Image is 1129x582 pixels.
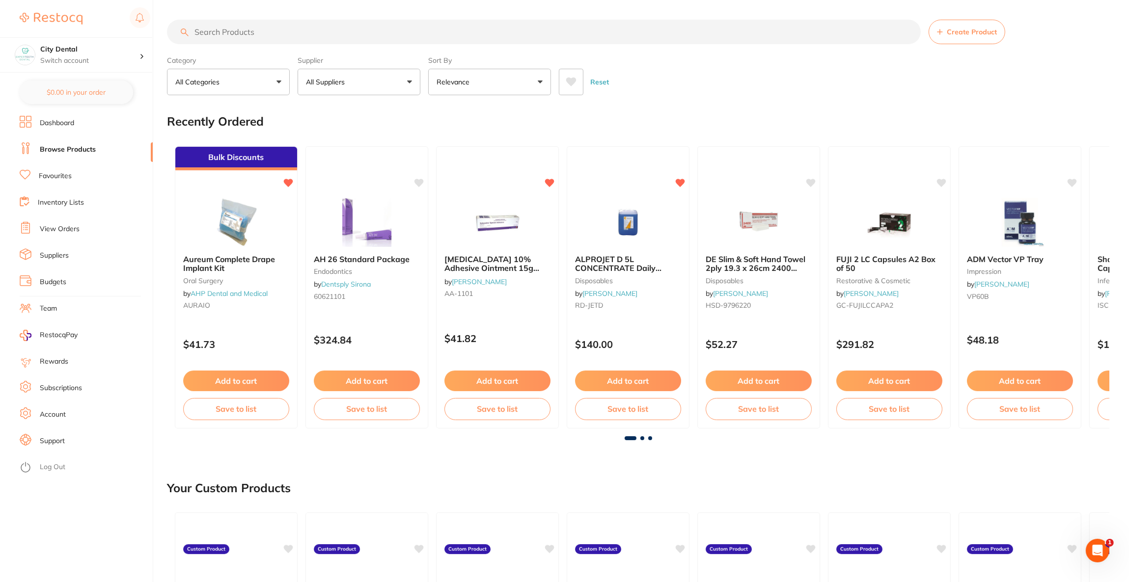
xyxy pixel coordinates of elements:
[40,330,78,340] span: RestocqPay
[857,198,921,247] img: FUJI 2 LC Capsules A2 Box of 50
[428,69,551,95] button: Relevance
[40,145,96,155] a: Browse Products
[929,20,1005,44] button: Create Product
[40,224,80,234] a: View Orders
[836,398,942,420] button: Save to list
[452,277,507,286] a: [PERSON_NAME]
[183,339,289,350] p: $41.73
[183,398,289,420] button: Save to list
[836,289,899,298] span: by
[314,334,420,345] p: $324.84
[20,7,83,30] a: Restocq Logo
[20,80,133,104] button: $0.00 in your order
[335,198,399,247] img: AH 26 Standard Package
[40,45,139,54] h4: City Dental
[321,280,371,289] a: Dentsply Sirona
[15,45,35,65] img: City Dental
[183,289,268,298] span: by
[1106,539,1114,547] span: 1
[575,289,637,298] span: by
[167,56,290,65] label: Category
[183,301,289,309] small: AURAIO
[575,370,681,391] button: Add to cart
[314,544,360,554] label: Custom Product
[314,292,420,300] small: 60621101
[575,277,681,285] small: disposables
[175,77,223,87] p: All Categories
[836,544,882,554] label: Custom Product
[596,198,660,247] img: ALPROJET D 5L CONCENTRATE Daily Evacuator Cleaner Bottle
[40,277,66,287] a: Budgets
[844,289,899,298] a: [PERSON_NAME]
[444,255,551,273] b: XYLOCAINE 10% Adhesive Ointment 15g Tube Topical
[575,398,681,420] button: Save to list
[582,289,637,298] a: [PERSON_NAME]
[587,69,612,95] button: Reset
[167,481,291,495] h2: Your Custom Products
[706,289,768,298] span: by
[40,410,66,420] a: Account
[40,462,65,472] a: Log Out
[575,339,681,350] p: $140.00
[444,398,551,420] button: Save to list
[314,255,420,264] b: AH 26 Standard Package
[713,289,768,298] a: [PERSON_NAME]
[40,56,139,66] p: Switch account
[706,339,812,350] p: $52.27
[974,280,1029,289] a: [PERSON_NAME]
[183,544,229,554] label: Custom Product
[706,277,812,285] small: disposables
[836,277,942,285] small: restorative & cosmetic
[967,255,1073,264] b: ADM Vector VP Tray
[575,301,681,309] small: RD-JETD
[314,267,420,275] small: endodontics
[706,370,812,391] button: Add to cart
[40,304,57,314] a: Team
[167,69,290,95] button: All Categories
[298,56,420,65] label: Supplier
[204,198,268,247] img: Aureum Complete Drape Implant Kit
[706,301,812,309] small: HSD-9796220
[167,115,264,129] h2: Recently Ordered
[40,383,82,393] a: Subscriptions
[706,398,812,420] button: Save to list
[298,69,420,95] button: All Suppliers
[183,277,289,285] small: oral surgery
[191,289,268,298] a: AHP Dental and Medical
[967,334,1073,345] p: $48.18
[20,13,83,25] img: Restocq Logo
[1086,539,1109,562] iframe: Intercom live chat
[947,28,997,36] span: Create Product
[314,370,420,391] button: Add to cart
[20,460,150,476] button: Log Out
[314,280,371,289] span: by
[836,339,942,350] p: $291.82
[575,255,681,273] b: ALPROJET D 5L CONCENTRATE Daily Evacuator Cleaner Bottle
[40,357,68,367] a: Rewards
[706,255,812,273] b: DE Slim & Soft Hand Towel 2ply 19.3 x 26cm 2400 sheets
[38,198,84,208] a: Inventory Lists
[20,330,78,341] a: RestocqPay
[314,398,420,420] button: Save to list
[39,171,72,181] a: Favourites
[967,292,1073,300] small: VP60B
[967,280,1029,289] span: by
[40,118,74,128] a: Dashboard
[967,370,1073,391] button: Add to cart
[175,147,297,170] div: Bulk Discounts
[836,301,942,309] small: GC-FUJILCCAPA2
[444,277,507,286] span: by
[466,198,529,247] img: XYLOCAINE 10% Adhesive Ointment 15g Tube Topical
[183,370,289,391] button: Add to cart
[967,267,1073,275] small: impression
[575,544,621,554] label: Custom Product
[967,544,1013,554] label: Custom Product
[444,544,491,554] label: Custom Product
[167,20,921,44] input: Search Products
[183,255,289,273] b: Aureum Complete Drape Implant Kit
[988,198,1052,247] img: ADM Vector VP Tray
[967,398,1073,420] button: Save to list
[437,77,473,87] p: Relevance
[836,255,942,273] b: FUJI 2 LC Capsules A2 Box of 50
[306,77,349,87] p: All Suppliers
